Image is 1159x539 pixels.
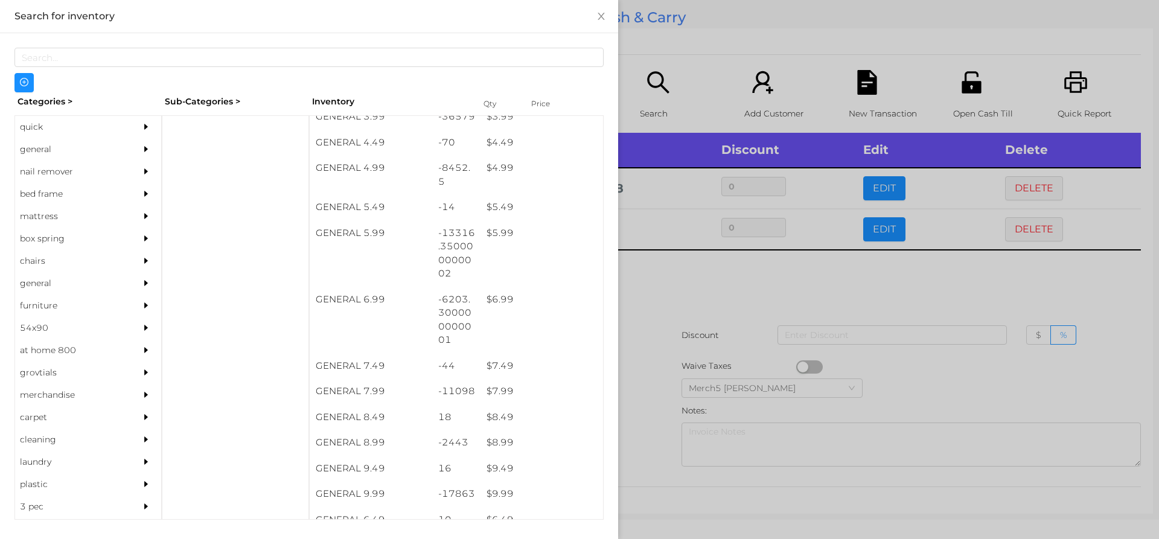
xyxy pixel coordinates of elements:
div: GENERAL 5.49 [310,194,432,220]
div: Categories > [14,92,162,111]
div: Price [528,95,576,112]
div: Inventory [312,95,468,108]
i: icon: caret-right [142,301,150,310]
i: icon: caret-right [142,234,150,243]
i: icon: caret-right [142,458,150,466]
div: general [15,272,125,295]
div: at home 800 [15,339,125,362]
div: GENERAL 7.49 [310,353,432,379]
i: icon: caret-right [142,123,150,131]
div: -6203.300000000001 [432,287,481,353]
div: GENERAL 7.99 [310,378,432,404]
div: -17863 [432,481,481,507]
div: $ 8.49 [481,404,603,430]
div: carpet [15,406,125,429]
i: icon: caret-right [142,413,150,421]
input: Search... [14,48,604,67]
div: Sub-Categories > [162,92,309,111]
i: icon: caret-right [142,190,150,198]
div: GENERAL 9.99 [310,481,432,507]
div: $ 5.99 [481,220,603,246]
div: $ 3.99 [481,104,603,130]
div: GENERAL 9.49 [310,456,432,482]
i: icon: caret-right [142,145,150,153]
div: -8452.5 [432,155,481,194]
div: -14 [432,194,481,220]
div: GENERAL 8.99 [310,430,432,456]
div: nail remover [15,161,125,183]
div: quick [15,116,125,138]
i: icon: caret-right [142,435,150,444]
div: -2443 [432,430,481,456]
div: -70 [432,130,481,156]
div: $ 9.49 [481,456,603,482]
i: icon: caret-right [142,212,150,220]
div: chairs [15,250,125,272]
div: bed frame [15,183,125,205]
div: general [15,138,125,161]
div: $ 8.99 [481,430,603,456]
div: 16 [432,456,481,482]
div: $ 5.49 [481,194,603,220]
div: laundry [15,451,125,473]
div: -13316.350000000002 [432,220,481,287]
div: $ 9.99 [481,481,603,507]
div: $ 4.49 [481,130,603,156]
div: $ 6.49 [481,507,603,533]
div: GENERAL 4.49 [310,130,432,156]
div: $ 7.49 [481,353,603,379]
i: icon: caret-right [142,257,150,265]
div: 3 pec [15,496,125,518]
div: GENERAL 4.99 [310,155,432,181]
div: $ 7.99 [481,378,603,404]
i: icon: close [596,11,606,21]
div: GENERAL 5.99 [310,220,432,246]
div: Search for inventory [14,10,604,23]
div: cleaning [15,429,125,451]
div: GENERAL 6.49 [310,507,432,533]
div: furniture [15,295,125,317]
div: 10 [432,507,481,533]
i: icon: caret-right [142,346,150,354]
i: icon: caret-right [142,324,150,332]
div: -36579 [432,104,481,130]
div: 54x90 [15,317,125,339]
div: -44 [432,353,481,379]
div: box spring [15,228,125,250]
div: GENERAL 3.99 [310,104,432,130]
div: GENERAL 6.99 [310,287,432,313]
i: icon: caret-right [142,480,150,488]
i: icon: caret-right [142,368,150,377]
i: icon: caret-right [142,502,150,511]
div: merchandise [15,384,125,406]
div: -11098 [432,378,481,404]
div: mattress [15,205,125,228]
i: icon: caret-right [142,279,150,287]
div: 18 [432,404,481,430]
button: icon: plus-circle [14,73,34,92]
div: GENERAL 8.49 [310,404,432,430]
div: Qty [481,95,517,112]
i: icon: caret-right [142,167,150,176]
div: $ 6.99 [481,287,603,313]
div: $ 4.99 [481,155,603,181]
i: icon: caret-right [142,391,150,399]
div: plastic [15,473,125,496]
div: grovtials [15,362,125,384]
